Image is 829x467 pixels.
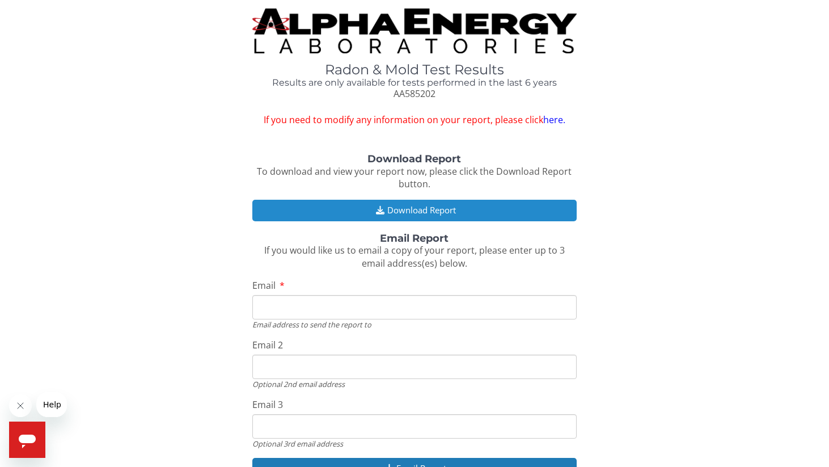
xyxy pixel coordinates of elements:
strong: Email Report [380,232,449,245]
iframe: Button to launch messaging window [9,422,45,458]
a: here. [543,113,565,126]
span: To download and view your report now, please click the Download Report button. [257,165,572,191]
span: AA585202 [394,87,435,100]
iframe: Close message [9,394,32,417]
div: Email address to send the report to [252,319,577,330]
img: TightCrop.jpg [252,9,577,53]
iframe: Message from company [36,392,67,417]
span: If you would like us to email a copy of your report, please enter up to 3 email address(es) below. [264,244,565,270]
button: Download Report [252,200,577,221]
span: If you need to modify any information on your report, please click [252,113,577,127]
span: Email [252,279,276,292]
h1: Radon & Mold Test Results [252,62,577,77]
div: Optional 2nd email address [252,379,577,389]
h4: Results are only available for tests performed in the last 6 years [252,78,577,88]
strong: Download Report [367,153,461,165]
span: Email 2 [252,339,283,351]
span: Email 3 [252,398,283,411]
div: Optional 3rd email address [252,439,577,449]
